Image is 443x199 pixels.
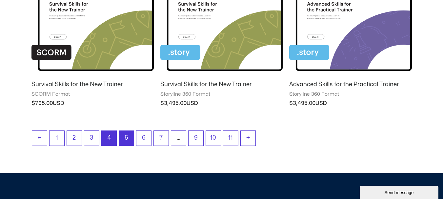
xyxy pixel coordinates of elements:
[289,101,293,106] span: $
[136,131,151,146] a: Page 6
[160,81,283,91] a: Survival Skills for the New Trainer
[241,131,255,146] a: →
[50,131,64,146] a: Page 1
[32,131,47,146] a: ←
[189,131,203,146] a: Page 9
[31,101,53,106] bdi: 795.00
[160,101,187,106] bdi: 3,495.00
[31,91,154,98] span: SCORM Format
[289,81,412,88] h2: Advanced Skills for the Practical Trainer
[171,131,186,146] span: …
[31,130,412,149] nav: Product Pagination
[160,81,283,88] h2: Survival Skills for the New Trainer
[154,131,169,146] a: Page 7
[289,91,412,98] span: Storyline 360 Format
[160,101,164,106] span: $
[160,91,283,98] span: Storyline 360 Format
[67,131,82,146] a: Page 2
[223,131,238,146] a: Page 11
[360,185,440,199] iframe: chat widget
[289,101,315,106] bdi: 3,495.00
[84,131,99,146] a: Page 3
[31,101,35,106] span: $
[289,81,412,91] a: Advanced Skills for the Practical Trainer
[102,131,116,146] span: Page 4
[119,131,134,146] a: Page 5
[31,81,154,88] h2: Survival Skills for the New Trainer
[206,131,221,146] a: Page 10
[31,81,154,91] a: Survival Skills for the New Trainer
